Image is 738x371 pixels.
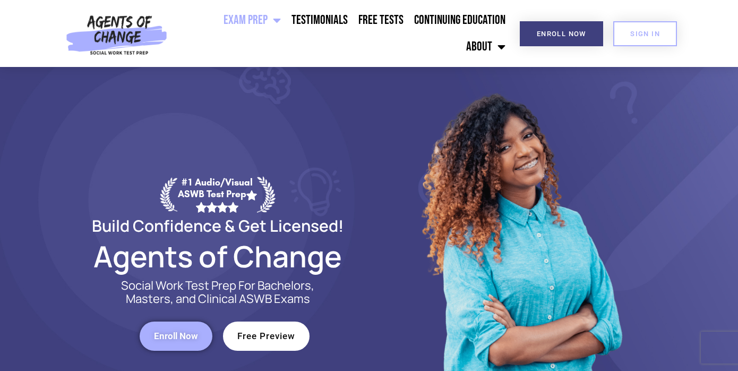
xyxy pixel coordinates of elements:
[520,21,603,46] a: Enroll Now
[218,7,286,33] a: Exam Prep
[409,7,511,33] a: Continuing Education
[177,176,257,212] div: #1 Audio/Visual ASWB Test Prep
[140,322,212,351] a: Enroll Now
[613,21,677,46] a: SIGN IN
[66,244,369,268] h2: Agents of Change
[172,7,511,60] nav: Menu
[237,332,295,341] span: Free Preview
[537,30,586,37] span: Enroll Now
[154,332,198,341] span: Enroll Now
[109,279,327,306] p: Social Work Test Prep For Bachelors, Masters, and Clinical ASWB Exams
[286,7,353,33] a: Testimonials
[353,7,409,33] a: Free Tests
[630,30,660,37] span: SIGN IN
[461,33,511,60] a: About
[223,322,310,351] a: Free Preview
[66,218,369,233] h2: Build Confidence & Get Licensed!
